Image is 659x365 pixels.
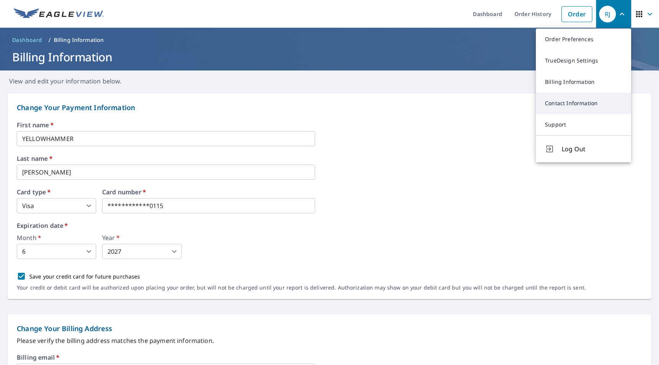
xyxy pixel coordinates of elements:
label: First name [17,122,642,128]
a: Order Preferences [536,29,631,50]
div: Visa [17,198,96,213]
label: Billing email [17,354,59,360]
div: 2027 [102,244,182,259]
label: Card number [102,189,315,195]
span: Dashboard [12,36,42,44]
p: Billing Information [54,36,104,44]
label: Month [17,235,96,241]
label: Card type [17,189,96,195]
label: Last name [17,155,642,162]
p: Change Your Billing Address [17,323,642,334]
nav: breadcrumb [9,34,650,46]
button: Log Out [536,135,631,162]
p: Your credit or debit card will be authorized upon placing your order, but will not be charged unt... [17,284,586,291]
label: Year [102,235,182,241]
li: / [48,35,51,45]
a: Order [561,6,592,22]
div: RJ [599,6,616,22]
a: Billing Information [536,71,631,93]
p: Change Your Payment Information [17,102,642,113]
p: Please verify the billing address matches the payment information. [17,336,642,345]
a: TrueDesign Settings [536,50,631,71]
a: Dashboard [9,34,45,46]
label: Expiration date [17,223,642,229]
a: Support [536,114,631,135]
span: Log Out [562,144,622,154]
a: Contact Information [536,93,631,114]
p: Save your credit card for future purchases [29,272,140,280]
h1: Billing Information [9,49,650,65]
div: 6 [17,244,96,259]
img: EV Logo [14,8,104,20]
